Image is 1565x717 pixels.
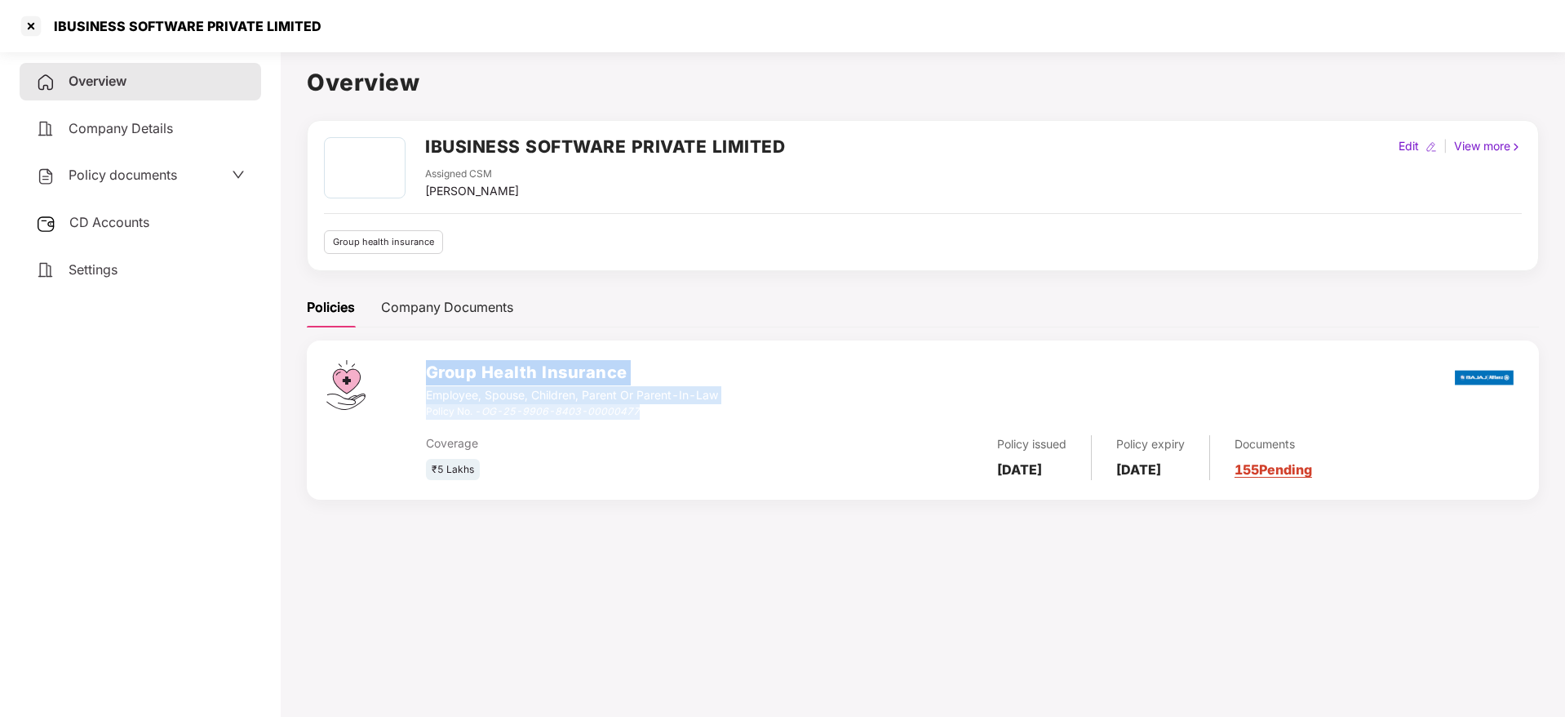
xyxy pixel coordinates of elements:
img: rightIcon [1510,141,1522,153]
img: svg+xml;base64,PHN2ZyB4bWxucz0iaHR0cDovL3d3dy53My5vcmcvMjAwMC9zdmciIHdpZHRoPSIyNCIgaGVpZ2h0PSIyNC... [36,119,55,139]
span: Overview [69,73,126,89]
div: Coverage [426,434,791,452]
b: [DATE] [1116,461,1161,478]
img: bajaj.png [1455,359,1514,396]
h1: Overview [307,65,1539,100]
span: Company Details [69,120,173,136]
i: OG-25-9906-8403-00000477 [481,405,640,417]
h3: Group Health Insurance [426,360,718,385]
span: CD Accounts [69,214,149,230]
img: svg+xml;base64,PHN2ZyB4bWxucz0iaHR0cDovL3d3dy53My5vcmcvMjAwMC9zdmciIHdpZHRoPSIyNCIgaGVpZ2h0PSIyNC... [36,73,55,92]
a: 155 Pending [1235,461,1312,478]
div: Group health insurance [324,230,443,254]
span: Policy documents [69,167,177,183]
span: down [232,168,245,181]
div: [PERSON_NAME] [425,182,519,200]
div: ₹5 Lakhs [426,459,480,481]
img: svg+xml;base64,PHN2ZyB4bWxucz0iaHR0cDovL3d3dy53My5vcmcvMjAwMC9zdmciIHdpZHRoPSIyNCIgaGVpZ2h0PSIyNC... [36,167,55,186]
img: svg+xml;base64,PHN2ZyB4bWxucz0iaHR0cDovL3d3dy53My5vcmcvMjAwMC9zdmciIHdpZHRoPSI0Ny43MTQiIGhlaWdodD... [326,360,366,410]
span: Settings [69,261,117,278]
img: svg+xml;base64,PHN2ZyB4bWxucz0iaHR0cDovL3d3dy53My5vcmcvMjAwMC9zdmciIHdpZHRoPSIyNCIgaGVpZ2h0PSIyNC... [36,261,55,280]
b: [DATE] [997,461,1042,478]
h2: IBUSINESS SOFTWARE PRIVATE LIMITED [425,133,785,160]
div: Policy issued [997,435,1066,453]
div: Policy expiry [1116,435,1185,453]
div: Edit [1395,137,1422,155]
div: Policy No. - [426,404,718,420]
img: svg+xml;base64,PHN2ZyB3aWR0aD0iMjUiIGhlaWdodD0iMjQiIHZpZXdCb3g9IjAgMCAyNSAyNCIgZmlsbD0ibm9uZSIgeG... [36,214,56,234]
div: Assigned CSM [425,167,519,182]
div: View more [1451,137,1525,155]
div: Documents [1235,435,1312,453]
div: Policies [307,297,355,318]
div: Employee, Spouse, Children, Parent Or Parent-In-Law [426,386,718,404]
img: editIcon [1425,141,1437,153]
div: IBUSINESS SOFTWARE PRIVATE LIMITED [44,18,321,34]
div: | [1440,137,1451,155]
div: Company Documents [381,297,513,318]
